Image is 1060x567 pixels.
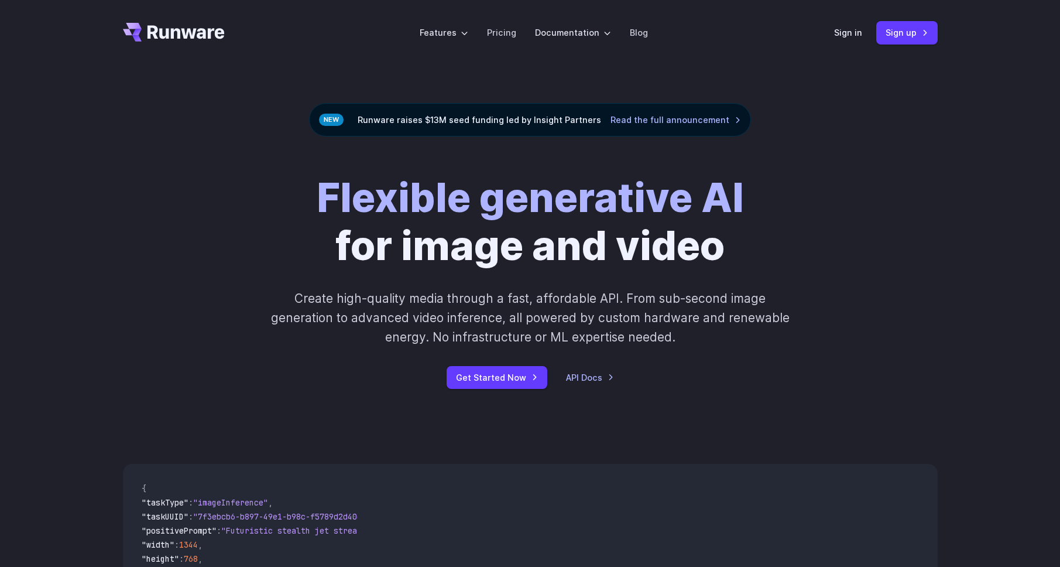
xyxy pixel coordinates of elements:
[447,366,547,389] a: Get Started Now
[610,113,741,127] a: Read the full announcement
[193,497,268,508] span: "imageInference"
[317,174,744,270] h1: for image and video
[179,539,198,550] span: 1344
[198,539,203,550] span: ,
[174,539,179,550] span: :
[188,511,193,522] span: :
[198,554,203,564] span: ,
[487,26,516,39] a: Pricing
[268,497,273,508] span: ,
[420,26,468,39] label: Features
[221,525,647,536] span: "Futuristic stealth jet streaking through a neon-lit cityscape with glowing purple exhaust"
[317,173,744,221] strong: Flexible generative AI
[309,103,751,136] div: Runware raises $13M seed funding led by Insight Partners
[123,23,225,42] a: Go to /
[142,554,179,564] span: "height"
[566,371,614,384] a: API Docs
[193,511,371,522] span: "7f3ebcb6-b897-49e1-b98c-f5789d2d40d7"
[142,483,146,494] span: {
[142,497,188,508] span: "taskType"
[142,511,188,522] span: "taskUUID"
[269,289,791,347] p: Create high-quality media through a fast, affordable API. From sub-second image generation to adv...
[535,26,611,39] label: Documentation
[179,554,184,564] span: :
[834,26,862,39] a: Sign in
[217,525,221,536] span: :
[876,21,938,44] a: Sign up
[630,26,648,39] a: Blog
[142,525,217,536] span: "positivePrompt"
[142,539,174,550] span: "width"
[188,497,193,508] span: :
[184,554,198,564] span: 768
